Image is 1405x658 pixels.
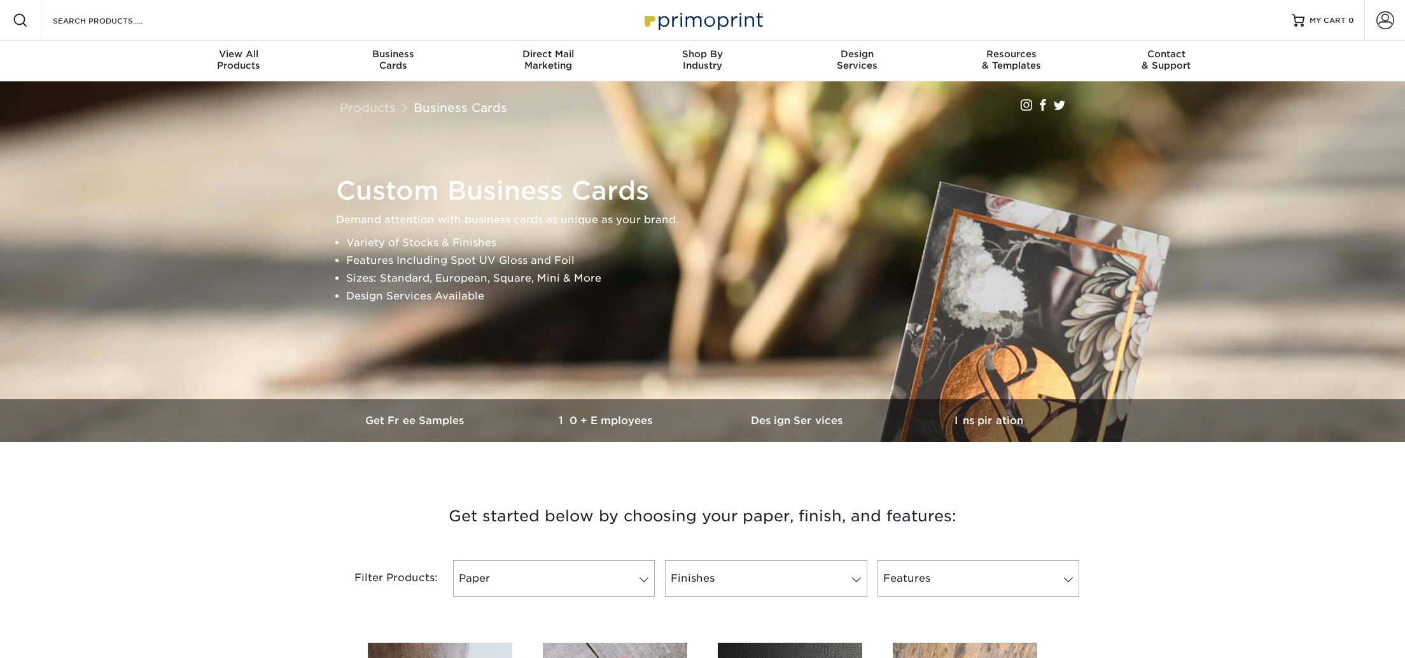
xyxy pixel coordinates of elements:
div: Cards [316,48,471,71]
span: 0 [1348,16,1354,25]
p: Demand attention with business cards as unique as your brand. [336,211,1080,229]
span: Contact [1089,48,1243,60]
a: DesignServices [779,41,934,81]
a: Resources& Templates [934,41,1089,81]
div: & Support [1089,48,1243,71]
h3: Inspiration [893,415,1084,427]
input: SEARCH PRODUCTS..... [52,13,176,28]
a: Products [340,100,396,114]
a: BusinessCards [316,41,471,81]
a: Finishes [665,560,867,597]
div: Services [779,48,934,71]
a: Business Cards [414,100,507,114]
a: Paper [453,560,655,597]
div: Industry [626,48,780,71]
li: Design Services Available [346,287,1080,305]
a: Contact& Support [1089,41,1243,81]
a: Inspiration [893,399,1084,442]
div: Products [162,48,316,71]
span: View All [162,48,316,60]
span: MY CART [1310,15,1346,26]
div: Marketing [471,48,626,71]
span: Resources [934,48,1089,60]
h3: 10+ Employees [512,415,702,427]
li: Variety of Stocks & Finishes [346,234,1080,252]
img: Primoprint [639,6,766,34]
a: View AllProducts [162,41,316,81]
div: & Templates [934,48,1089,71]
a: Shop ByIndustry [626,41,780,81]
li: Sizes: Standard, European, Square, Mini & More [346,270,1080,287]
span: Direct Mail [471,48,626,60]
h3: Design Services [702,415,893,427]
span: Design [779,48,934,60]
a: Design Services [702,399,893,442]
div: Filter Products: [321,560,448,597]
h3: Get started below by choosing your paper, finish, and features: [330,488,1075,545]
a: Features [877,560,1079,597]
h1: Custom Business Cards [336,175,1080,206]
span: Shop By [626,48,780,60]
h3: Get Free Samples [321,415,512,427]
a: Direct MailMarketing [471,41,626,81]
span: Business [316,48,471,60]
a: Get Free Samples [321,399,512,442]
li: Features Including Spot UV Gloss and Foil [346,252,1080,270]
a: 10+ Employees [512,399,702,442]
